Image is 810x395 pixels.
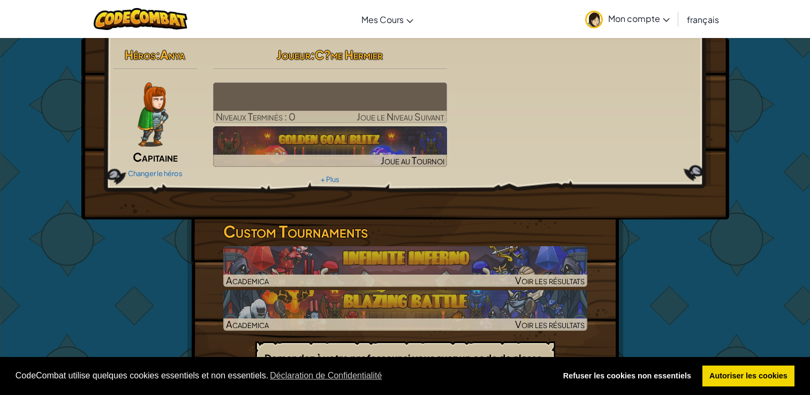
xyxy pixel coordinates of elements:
span: Academica [226,318,269,330]
span: Capitaine [133,149,178,164]
span: Joueur [277,47,311,62]
span: Joue au Tournoi [381,154,444,166]
span: français [687,14,719,25]
span: Joue le Niveau Suivant [357,110,444,123]
span: Voir les résultats [515,274,585,286]
img: CodeCombat logo [94,8,187,30]
img: avatar [585,11,603,28]
a: deny cookies [556,366,698,387]
span: : [311,47,315,62]
a: Joue au Tournoi [213,126,447,167]
img: captain-pose.png [138,82,168,147]
a: + Plus [321,175,339,184]
a: Changer le héros [128,169,183,178]
a: Joue le Niveau Suivant [213,82,447,123]
span: Mes Cours [361,14,404,25]
h3: Custom Tournaments [223,219,587,244]
b: Demandez à votre professeur si vous avez un code de classe CodeCombat ! Si c'est le cas, veuillez... [264,352,542,379]
span: C?me Hermier [315,47,383,62]
span: Héros [125,47,156,62]
span: Niveaux Terminés : 0 [216,110,296,123]
span: Voir les résultats [515,318,585,330]
a: allow cookies [702,366,795,387]
span: : [156,47,160,62]
a: AcademicaVoir les résultats [223,246,587,287]
img: Golden Goal [213,126,447,167]
img: Blazing Battle [223,290,587,331]
a: AcademicaVoir les résultats [223,290,587,331]
a: Mon compte [580,2,675,36]
a: Mes Cours [356,5,419,34]
a: français [682,5,724,34]
a: learn more about cookies [268,368,383,384]
span: CodeCombat utilise quelques cookies essentiels et non essentiels. [16,368,547,384]
span: Academica [226,274,269,286]
img: Infinite Inferno [223,246,587,287]
span: Anya [160,47,185,62]
span: Mon compte [608,13,670,24]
